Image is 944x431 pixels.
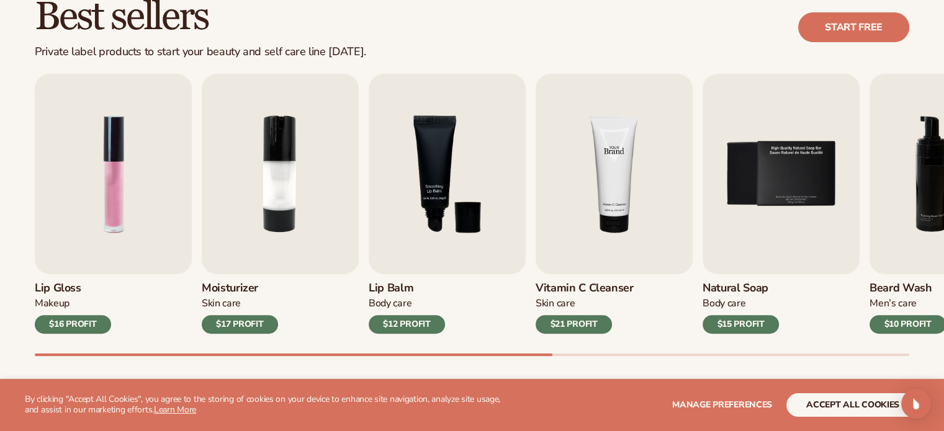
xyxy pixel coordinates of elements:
span: Manage preferences [672,399,772,411]
h3: Lip Balm [369,282,445,295]
div: Skin Care [536,297,634,310]
div: Open Intercom Messenger [901,389,931,419]
button: Manage preferences [672,393,772,417]
h3: Moisturizer [202,282,278,295]
div: Private label products to start your beauty and self care line [DATE]. [35,45,366,59]
a: 4 / 9 [536,74,693,334]
a: Learn More [154,404,196,415]
h3: Natural Soap [703,282,779,295]
div: Skin Care [202,297,278,310]
a: 2 / 9 [202,74,359,334]
a: Start free [798,12,909,42]
a: 3 / 9 [369,74,526,334]
img: Shopify Image 5 [536,74,693,274]
div: $21 PROFIT [536,315,612,334]
div: $12 PROFIT [369,315,445,334]
div: $16 PROFIT [35,315,111,334]
div: Body Care [703,297,779,310]
div: $15 PROFIT [703,315,779,334]
a: 1 / 9 [35,74,192,334]
p: By clicking "Accept All Cookies", you agree to the storing of cookies on your device to enhance s... [25,394,515,415]
button: accept all cookies [786,393,919,417]
a: 5 / 9 [703,74,860,334]
h3: Vitamin C Cleanser [536,282,634,295]
div: Makeup [35,297,111,310]
div: Body Care [369,297,445,310]
h3: Lip Gloss [35,282,111,295]
div: $17 PROFIT [202,315,278,334]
